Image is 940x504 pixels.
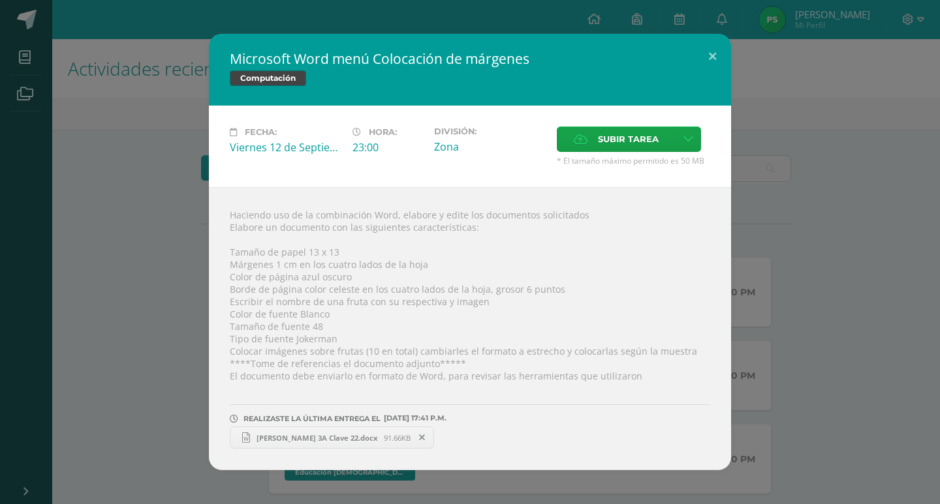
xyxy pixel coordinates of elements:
[230,50,710,68] h2: Microsoft Word menú Colocación de márgenes
[352,140,424,155] div: 23:00
[411,430,433,445] span: Remover entrega
[230,140,342,155] div: Viernes 12 de Septiembre
[209,187,731,470] div: Haciendo uso de la combinación Word, elabore y edite los documentos solicitados Elabore un docume...
[250,433,384,443] span: [PERSON_NAME] 3A Clave 22.docx
[245,127,277,137] span: Fecha:
[381,418,446,419] span: [DATE] 17:41 P.M.
[230,70,306,86] span: Computación
[384,433,411,443] span: 91.66KB
[243,414,381,423] span: REALIZASTE LA ÚLTIMA ENTREGA EL
[434,126,546,136] label: División:
[434,140,546,154] div: Zona
[598,127,659,151] span: Subir tarea
[557,155,710,166] span: * El tamaño máximo permitido es 50 MB
[230,426,434,449] a: [PERSON_NAME] 3A Clave 22.docx 91.66KB
[369,127,397,137] span: Hora:
[694,34,731,78] button: Close (Esc)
